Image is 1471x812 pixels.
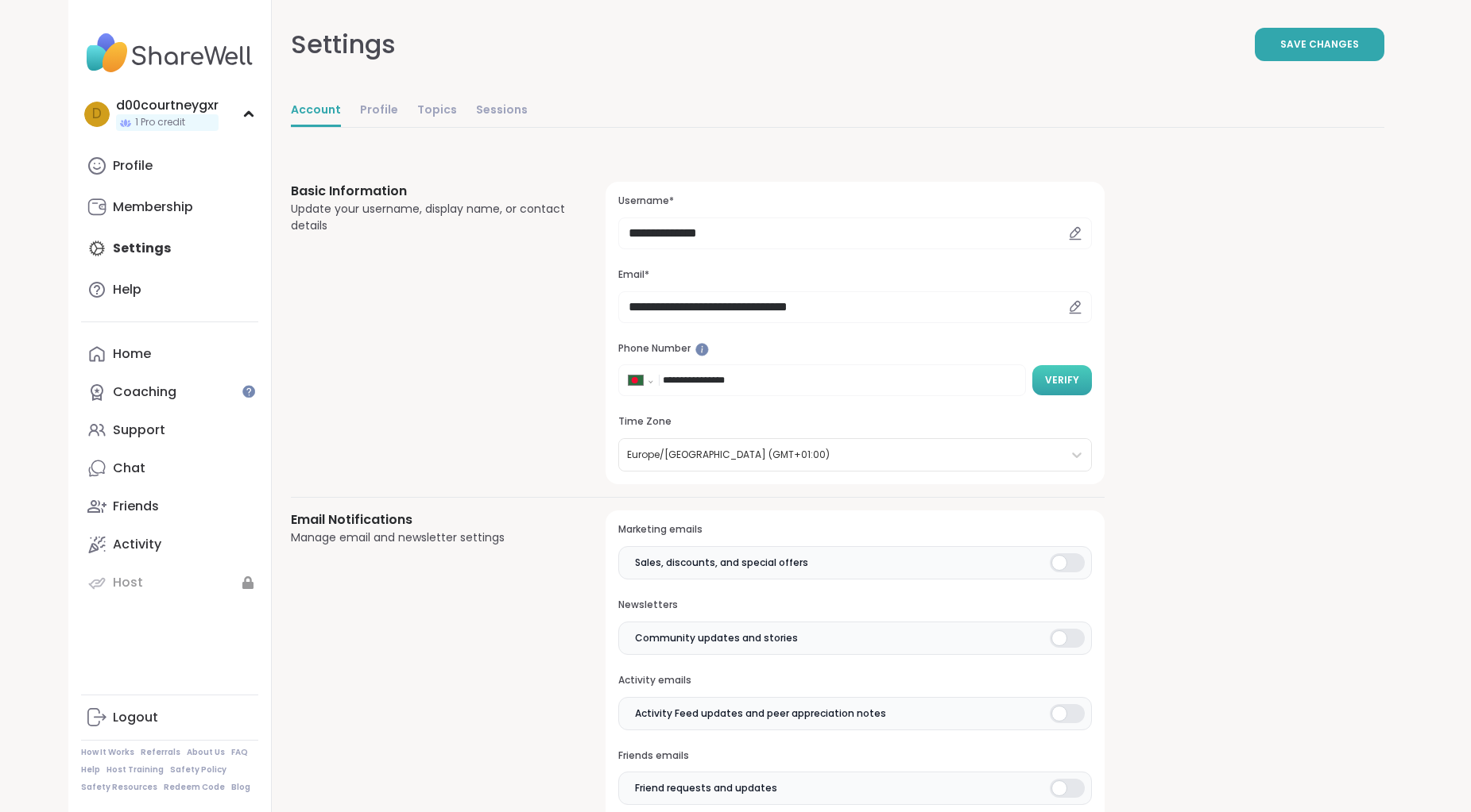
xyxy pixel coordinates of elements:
[81,271,258,309] a: Help
[113,198,193,216] div: Membership
[113,281,141,298] div: Help
[291,25,396,63] div: Settings
[81,25,258,81] img: ShareWell Nav Logo
[81,411,258,449] a: Support
[618,523,1091,537] h3: Marketing emails
[417,95,457,127] a: Topics
[360,95,398,127] a: Profile
[618,342,1091,356] h3: Phone Number
[116,97,219,114] div: d00courtneygxr
[618,268,1091,282] h3: Email*
[141,747,180,758] a: Referrals
[81,147,258,185] a: Profile
[242,385,255,398] iframe: Spotlight
[113,574,143,591] div: Host
[231,747,248,758] a: FAQ
[81,698,258,737] a: Logout
[291,201,568,234] div: Update your username, display name, or contact details
[106,764,164,775] a: Host Training
[81,525,258,564] a: Activity
[81,747,134,758] a: How It Works
[635,781,777,795] span: Friend requests and updates
[81,564,258,602] a: Host
[81,188,258,226] a: Membership
[113,709,158,726] div: Logout
[113,383,176,401] div: Coaching
[113,536,161,553] div: Activity
[113,421,165,439] div: Support
[291,510,568,529] h3: Email Notifications
[113,498,159,515] div: Friends
[291,182,568,201] h3: Basic Information
[1280,37,1359,52] span: Save Changes
[187,747,225,758] a: About Us
[81,782,157,793] a: Safety Resources
[81,373,258,411] a: Coaching
[113,460,145,477] div: Chat
[113,157,153,175] div: Profile
[635,706,886,721] span: Activity Feed updates and peer appreciation notes
[635,556,808,570] span: Sales, discounts, and special offers
[164,782,225,793] a: Redeem Code
[618,749,1091,763] h3: Friends emails
[1032,365,1092,395] button: Verify
[135,116,185,129] span: 1 Pro credit
[291,95,341,127] a: Account
[81,764,100,775] a: Help
[618,598,1091,612] h3: Newsletters
[81,449,258,487] a: Chat
[291,529,568,546] div: Manage email and newsletter settings
[635,631,798,645] span: Community updates and stories
[231,782,250,793] a: Blog
[618,194,1091,208] h3: Username*
[81,487,258,525] a: Friends
[92,104,102,125] span: d
[476,95,528,127] a: Sessions
[618,674,1091,687] h3: Activity emails
[1045,373,1079,387] span: Verify
[1255,28,1384,61] button: Save Changes
[81,335,258,373] a: Home
[618,415,1091,429] h3: Time Zone
[695,343,709,356] iframe: Spotlight
[113,345,151,363] div: Home
[170,764,226,775] a: Safety Policy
